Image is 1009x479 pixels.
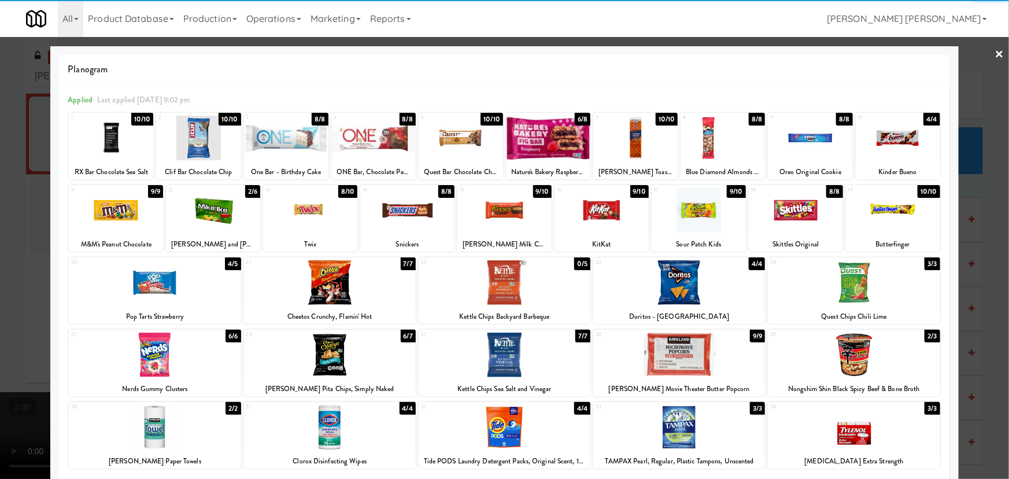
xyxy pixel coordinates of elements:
div: Clif Bar Chocolate Chip [158,165,239,179]
div: 17 [654,185,698,195]
div: 2/3 [925,330,940,342]
div: 110/10RX Bar Chocolate Sea Salt [69,113,153,179]
div: 4/4 [400,402,416,415]
div: Blue Diamond Almonds Smokehouse [682,165,763,179]
div: Tide PODS Laundry Detergent Packs, Original Scent, 16 Count [420,454,589,469]
div: 25 [71,330,155,340]
div: Kinder Bueno [856,165,940,179]
div: Quest Chips Chili Lime [770,309,938,324]
div: 10 [858,113,898,123]
span: Planogram [68,61,941,78]
div: Nerds Gummy Clusters [71,382,239,396]
div: 710/10[PERSON_NAME] Toast Chee Peanut Butter [593,113,678,179]
div: 31 [246,402,330,412]
div: Skittles Original [751,237,841,252]
div: Cheetos Crunchy, Flamin' Hot [246,309,414,324]
div: 22 [421,257,505,267]
div: Kettle Chips Backyard Barbeque [420,309,589,324]
div: 8/10 [338,185,357,198]
span: Last applied [DATE] 9:02 pm [97,94,190,105]
div: Oreo Original Cookie [770,165,851,179]
div: [MEDICAL_DATA] Extra Strength [768,454,940,469]
div: 14 [363,185,407,195]
div: 8 [683,113,723,123]
div: 4 [334,113,374,123]
div: Oreo Original Cookie [768,165,852,179]
div: Clorox Disinfecting Wipes [244,454,416,469]
div: 138/10Twix [263,185,357,252]
div: 33 [596,402,679,412]
div: Kettle Chips Backyard Barbeque [419,309,590,324]
div: Quest Bar Chocolate Chip Cookie Dough [420,165,501,179]
div: [PERSON_NAME] Toast Chee Peanut Butter [593,165,678,179]
div: 1910/10Butterfinger [846,185,940,252]
div: 10/10 [481,113,503,126]
div: RX Bar Chocolate Sea Salt [71,165,151,179]
div: 314/4Clorox Disinfecting Wipes [244,402,416,469]
div: 98/8Oreo Original Cookie [768,113,852,179]
div: 9/10 [630,185,649,198]
div: 148/8Snickers [360,185,454,252]
div: 0/5 [574,257,590,270]
div: 7 [596,113,635,123]
div: Twix [265,237,356,252]
div: 88/8Blue Diamond Almonds Smokehouse [681,113,765,179]
div: 15 [460,185,504,195]
img: Micromart [26,9,46,29]
div: TAMPAX Pearl, Regular, Plastic Tampons, Unscented [593,454,765,469]
div: [PERSON_NAME] Movie Theater Butter Popcorn [595,382,763,396]
div: 3/3 [750,402,765,415]
div: [PERSON_NAME] Toast Chee Peanut Butter [595,165,676,179]
div: 10/10 [219,113,241,126]
div: 3/3 [925,257,940,270]
div: 217/7Cheetos Crunchy, Flamin' Hot [244,257,416,324]
div: Nature's Bakery Raspberry Fig Bar [506,165,590,179]
div: Kinder Bueno [858,165,938,179]
div: 1 [71,113,111,123]
div: 343/3[MEDICAL_DATA] Extra Strength [768,402,940,469]
div: 66/8Nature's Bakery Raspberry Fig Bar [506,113,590,179]
div: Skittles Original [749,237,843,252]
div: M&M's Peanut Chocolate [71,237,161,252]
div: Snickers [362,237,453,252]
div: 34 [770,402,854,412]
div: 29 [770,330,854,340]
div: 4/4 [923,113,940,126]
div: KitKat [556,237,647,252]
div: 6/8 [575,113,590,126]
div: Clorox Disinfecting Wipes [246,454,414,469]
a: × [995,37,1004,73]
div: 159/10[PERSON_NAME] Milk Chocolate Peanut Butter [457,185,552,252]
div: 10/10 [918,185,940,198]
div: [PERSON_NAME] Milk Chocolate Peanut Butter [457,237,552,252]
div: 8/8 [826,185,842,198]
div: 324/4Tide PODS Laundry Detergent Packs, Original Scent, 16 Count [419,402,590,469]
div: Sour Patch Kids [652,237,746,252]
div: [PERSON_NAME] Movie Theater Butter Popcorn [593,382,765,396]
div: 30 [71,402,155,412]
div: Pop Tarts Strawberry [71,309,239,324]
div: 188/8Skittles Original [749,185,843,252]
div: 119/9M&M's Peanut Chocolate [69,185,163,252]
div: 302/2[PERSON_NAME] Paper Towels [69,402,241,469]
div: Quest Chips Chili Lime [768,309,940,324]
div: Blue Diamond Almonds Smokehouse [681,165,765,179]
div: One Bar - Birthday Cake [244,165,328,179]
div: Nature's Bakery Raspberry Fig Bar [508,165,589,179]
div: 13 [265,185,310,195]
div: Twix [263,237,357,252]
div: TAMPAX Pearl, Regular, Plastic Tampons, Unscented [595,454,763,469]
div: [PERSON_NAME] Milk Chocolate Peanut Butter [459,237,550,252]
div: 9 [770,113,810,123]
div: KitKat [555,237,649,252]
div: 292/3Nongshim Shin Black Spicy Beef & Bone Broth [768,330,940,396]
div: 2 [158,113,198,123]
div: 9/10 [727,185,745,198]
div: 3/3 [925,402,940,415]
div: 8/8 [749,113,765,126]
div: Cheetos Crunchy, Flamin' Hot [244,309,416,324]
div: 4/4 [574,402,590,415]
div: 32 [421,402,505,412]
div: 2/2 [226,402,241,415]
div: 256/6Nerds Gummy Clusters [69,330,241,396]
